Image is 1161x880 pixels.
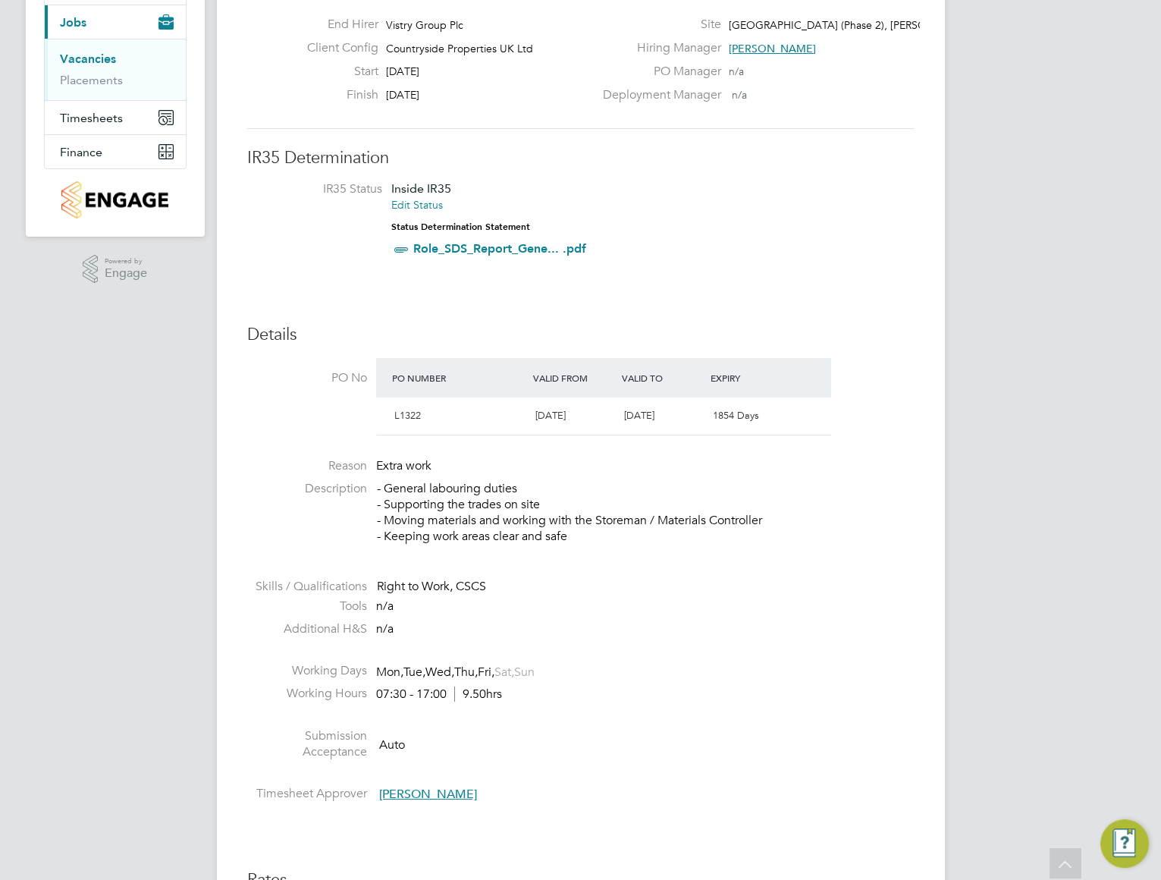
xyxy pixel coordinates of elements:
[247,579,367,595] label: Skills / Qualifications
[624,409,654,422] span: [DATE]
[295,87,378,103] label: Finish
[61,181,168,218] img: countryside-properties-logo-retina.png
[594,87,721,103] label: Deployment Manager
[376,687,502,702] div: 07:30 - 17:00
[386,42,533,55] span: Countryside Properties UK Ltd
[45,5,186,39] button: Jobs
[105,255,147,268] span: Powered by
[403,665,425,680] span: Tue,
[494,665,514,680] span: Sat,
[247,370,367,386] label: PO No
[379,737,405,752] span: Auto
[376,599,394,614] span: n/a
[379,787,477,802] span: [PERSON_NAME]
[247,786,367,802] label: Timesheet Approver
[394,409,421,422] span: L1322
[60,52,116,66] a: Vacancies
[295,40,378,56] label: Client Config
[295,64,378,80] label: Start
[454,665,478,680] span: Thu,
[377,481,915,544] p: - General labouring duties - Supporting the trades on site - Moving materials and working with th...
[45,135,186,168] button: Finance
[529,364,618,391] div: Valid From
[247,686,367,702] label: Working Hours
[376,458,431,473] span: Extra work
[262,181,382,197] label: IR35 Status
[377,579,915,595] div: Right to Work, CSCS
[732,88,747,102] span: n/a
[388,364,530,391] div: PO Number
[386,64,419,78] span: [DATE]
[713,409,759,422] span: 1854 Days
[618,364,707,391] div: Valid To
[729,42,816,55] span: [PERSON_NAME]
[376,621,394,636] span: n/a
[247,458,367,474] label: Reason
[295,17,378,33] label: End Hirer
[376,665,403,680] span: Mon,
[391,222,530,232] strong: Status Determination Statement
[60,111,123,125] span: Timesheets
[45,39,186,100] div: Jobs
[391,198,443,212] a: Edit Status
[454,687,502,702] span: 9.50hrs
[247,621,367,637] label: Additional H&S
[105,267,147,280] span: Engage
[391,181,451,196] span: Inside IR35
[60,73,123,87] a: Placements
[60,145,102,159] span: Finance
[478,665,494,680] span: Fri,
[45,101,186,134] button: Timesheets
[707,364,795,391] div: Expiry
[247,599,367,614] label: Tools
[60,15,86,30] span: Jobs
[247,663,367,679] label: Working Days
[386,18,463,32] span: Vistry Group Plc
[514,665,535,680] span: Sun
[386,88,419,102] span: [DATE]
[594,64,721,80] label: PO Manager
[413,241,586,256] a: Role_SDS_Report_Gene... .pdf
[44,181,187,218] a: Go to home page
[594,17,721,33] label: Site
[535,409,566,422] span: [DATE]
[247,147,915,169] h3: IR35 Determination
[247,481,367,497] label: Description
[83,255,147,284] a: Powered byEngage
[594,40,721,56] label: Hiring Manager
[729,18,974,32] span: [GEOGRAPHIC_DATA] (Phase 2), [PERSON_NAME]
[1100,819,1149,868] button: Engage Resource Center
[247,324,915,346] h3: Details
[247,728,367,760] label: Submission Acceptance
[425,665,454,680] span: Wed,
[729,64,744,78] span: n/a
